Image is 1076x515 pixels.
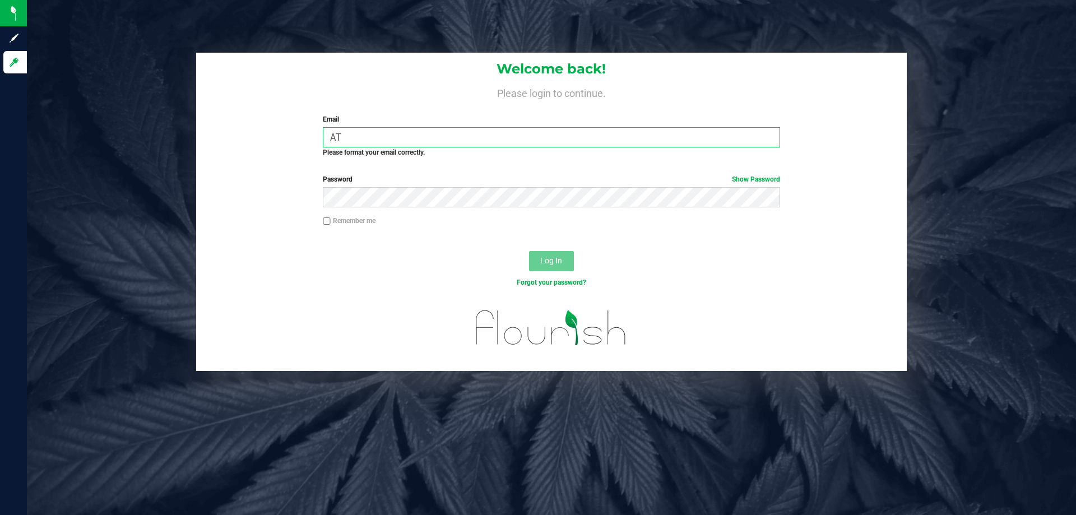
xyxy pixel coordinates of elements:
label: Email [323,114,780,124]
inline-svg: Sign up [8,33,20,44]
label: Remember me [323,216,375,226]
input: Remember me [323,217,331,225]
h1: Welcome back! [196,62,907,76]
strong: Please format your email correctly. [323,149,425,156]
img: flourish_logo.svg [462,299,640,356]
button: Log In [529,251,574,271]
inline-svg: Log in [8,57,20,68]
h4: Please login to continue. [196,85,907,99]
span: Log In [540,256,562,265]
a: Show Password [732,175,780,183]
a: Forgot your password? [517,279,586,286]
span: Password [323,175,353,183]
